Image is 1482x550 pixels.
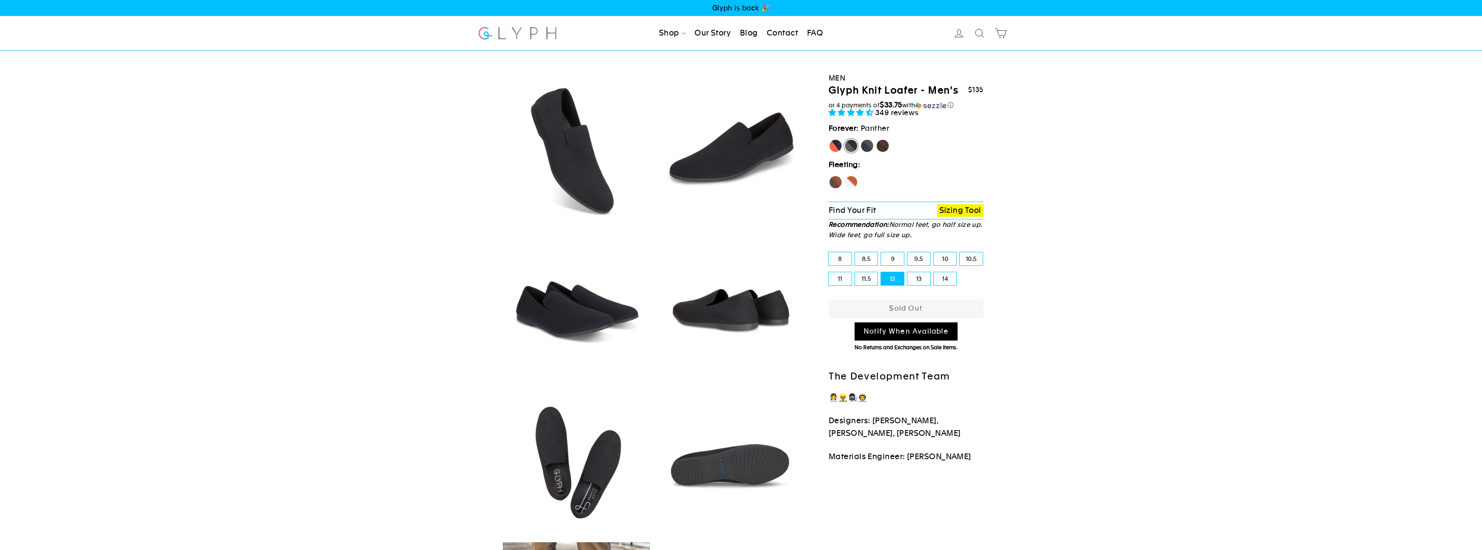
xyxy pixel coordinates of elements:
img: Panther [503,387,650,534]
span: No Returns and Exchanges on Sale Items. [855,344,958,351]
a: FAQ [804,24,826,43]
label: Mustang [876,139,890,153]
a: Contact [763,24,801,43]
span: Find Your Fit [829,206,876,215]
a: Blog [736,24,762,43]
label: Panther [844,139,858,153]
label: 10 [934,252,957,265]
img: Sezzle [915,102,946,109]
label: Fox [844,175,858,189]
span: 4.71 stars [829,108,875,117]
span: Sold Out [889,304,923,312]
label: Hawk [829,175,842,189]
a: Shop [656,24,689,43]
div: or 4 payments of$33.75withSezzle Click to learn more about Sezzle [829,101,984,109]
label: 12 [881,272,904,285]
label: 13 [907,272,930,285]
span: $33.75 [880,100,902,109]
label: [PERSON_NAME] [829,139,842,153]
h2: The Development Team [829,370,984,383]
label: 8.5 [855,252,878,265]
p: Materials Engineer: [PERSON_NAME] [829,450,984,463]
img: Panther [503,76,650,224]
h1: Glyph Knit Loafer - Men's [829,84,958,97]
div: or 4 payments of with [829,101,984,109]
p: Designers: [PERSON_NAME], [PERSON_NAME], [PERSON_NAME] [829,415,984,440]
span: $135 [968,86,984,94]
label: 9.5 [907,252,930,265]
span: Panther [861,124,889,132]
label: Rhino [860,139,874,153]
img: Panther [658,232,805,379]
p: 👩‍💼👷🏽‍♂️👩🏿‍🔬👨‍🚀 [829,392,984,404]
a: Notify When Available [855,322,958,341]
button: Sold Out [829,299,984,318]
label: 10.5 [960,252,983,265]
a: Our Story [691,24,734,43]
strong: Recommendation: [829,221,889,228]
strong: Forever: [829,124,859,132]
a: Sizing Tool [937,204,984,217]
label: 11 [829,272,852,285]
label: 8 [829,252,852,265]
img: Glyph [477,22,558,45]
span: 349 reviews [875,108,919,117]
img: Panther [503,232,650,379]
label: 14 [934,272,957,285]
div: Men [829,72,984,84]
label: 11.5 [855,272,878,285]
img: Panther [658,76,805,224]
strong: Fleeting: [829,160,860,169]
img: Panther [658,387,805,534]
ul: Primary [656,24,826,43]
p: Normal feet, go half size up. Wide feet, go full size up. [829,219,984,240]
label: 9 [881,252,904,265]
